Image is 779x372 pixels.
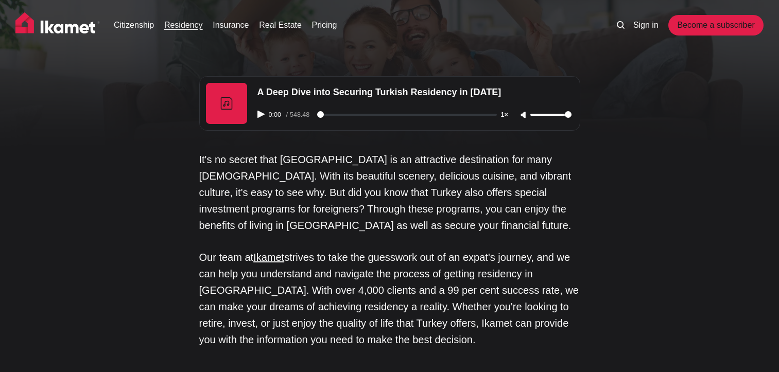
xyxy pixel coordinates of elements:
span: 548.48 [288,111,311,118]
a: Citizenship [114,19,154,31]
a: Real Estate [259,19,302,31]
button: Unmute [518,111,530,119]
button: Play audio [257,111,267,118]
img: Ikamet home [15,12,100,38]
div: / [286,112,315,118]
a: Ikamet [253,252,284,263]
div: A Deep Dive into Securing Turkish Residency in [DATE] [251,83,578,102]
a: Become a subscriber [668,15,763,36]
p: It's no secret that [GEOGRAPHIC_DATA] is an attractive destination for many [DEMOGRAPHIC_DATA]. W... [199,151,580,234]
a: Insurance [213,19,249,31]
span: 0:00 [267,112,286,118]
p: Our team at strives to take the guesswork out of an expat's journey, and we can help you understa... [199,249,580,348]
a: Pricing [312,19,337,31]
button: Adjust playback speed [499,112,518,118]
a: Residency [164,19,203,31]
a: Sign in [633,19,659,31]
